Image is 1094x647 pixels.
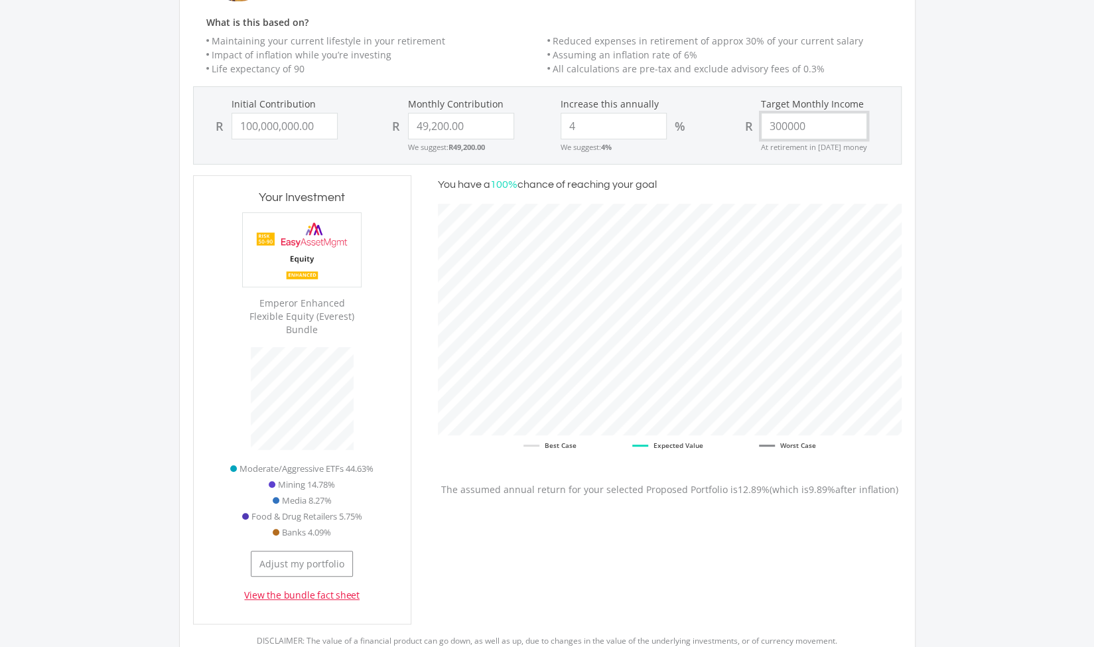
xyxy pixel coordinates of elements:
span: Banks 4.09% [282,524,331,540]
h6: What is this based on? [180,17,915,29]
label: Monthly Contribution [384,98,534,110]
div: R [745,118,753,134]
li: Impact of inflation while you’re investing [206,48,547,62]
li: Life expectancy of 90 [206,62,547,76]
span: 12.89% [738,483,770,496]
strong: R49,200.00 [448,142,485,152]
span: Moderate/Aggressive ETFs 44.63% [239,461,374,476]
button: Adjust my portfolio [251,551,353,577]
li: Assuming an inflation rate of 6% [547,48,888,62]
span: 100% [490,179,517,190]
label: Target Monthly Income [737,98,887,110]
li: Maintaining your current lifestyle in your retirement [206,34,547,48]
small: We suggest: [384,142,485,152]
p: The assumed annual return for your selected Proposed Portfolio is (which is after inflation) [438,482,902,496]
li: Reduced expenses in retirement of approx 30% of your current salary [547,34,888,48]
div: R [392,118,400,134]
li: Worst Case [759,441,816,451]
label: Increase this annually [561,98,711,110]
strong: 4% [601,142,612,152]
div: R [216,118,224,134]
li: Best Case [523,441,577,451]
label: Initial Contribution [208,98,358,110]
h3: Your Investment [206,188,398,207]
span: You have a chance of reaching your goal [438,179,657,190]
a: View the bundle fact sheet [244,589,360,602]
span: Mining 14.78% [278,476,335,492]
span: Food & Drug Retailers 5.75% [251,508,362,524]
li: Expected Value [632,441,703,451]
small: We suggest: [561,142,612,152]
span: Media 8.27% [282,492,332,508]
div: Emperor Enhanced Flexible Equity (Everest) Bundle [242,297,362,336]
small: At retirement in [DATE] money [749,142,867,152]
div: % [675,118,685,134]
span: 9.89% [809,483,835,496]
li: All calculations are pre-tax and exclude advisory fees of 0.3% [547,62,888,76]
img: EMPBundle_EEquity.png [243,213,361,286]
